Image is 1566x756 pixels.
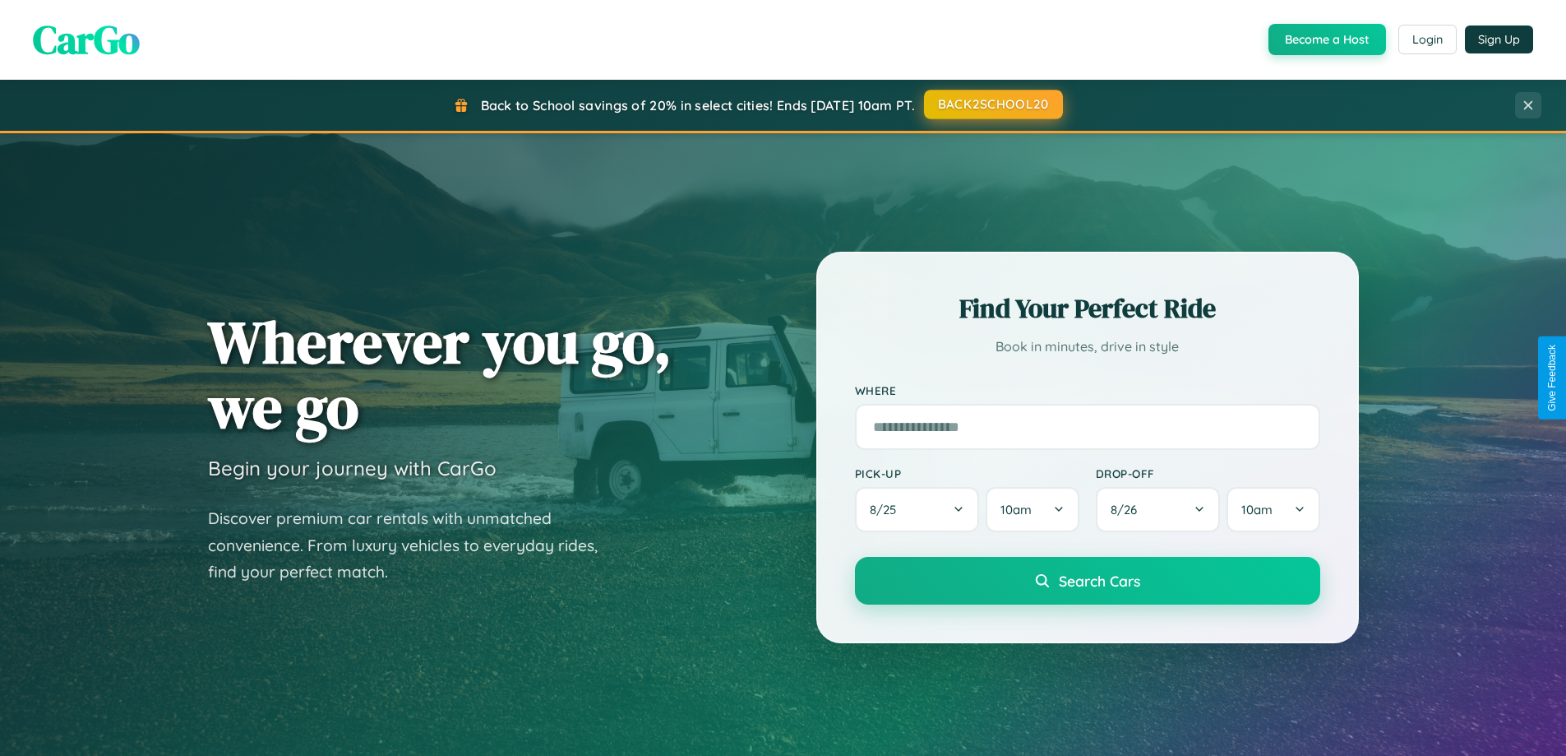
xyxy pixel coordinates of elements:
label: Pick-up [855,466,1079,480]
span: Search Cars [1059,572,1140,590]
button: 8/26 [1096,487,1221,532]
button: Login [1398,25,1457,54]
button: 8/25 [855,487,980,532]
span: CarGo [33,12,140,67]
div: Give Feedback [1546,345,1558,411]
span: 8 / 25 [870,502,904,517]
button: Sign Up [1465,26,1533,53]
span: 10am [1000,502,1032,517]
span: 8 / 26 [1111,502,1145,517]
h2: Find Your Perfect Ride [855,290,1320,327]
button: 10am [986,487,1079,532]
label: Drop-off [1096,466,1320,480]
button: BACK2SCHOOL20 [924,90,1063,119]
h3: Begin your journey with CarGo [208,456,497,480]
button: Search Cars [855,557,1320,605]
span: Back to School savings of 20% in select cities! Ends [DATE] 10am PT. [481,97,915,114]
h1: Wherever you go, we go [208,309,672,439]
button: 10am [1226,487,1319,532]
label: Where [855,383,1320,397]
p: Discover premium car rentals with unmatched convenience. From luxury vehicles to everyday rides, ... [208,505,619,586]
p: Book in minutes, drive in style [855,335,1320,359]
button: Become a Host [1268,24,1386,55]
span: 10am [1241,502,1273,517]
